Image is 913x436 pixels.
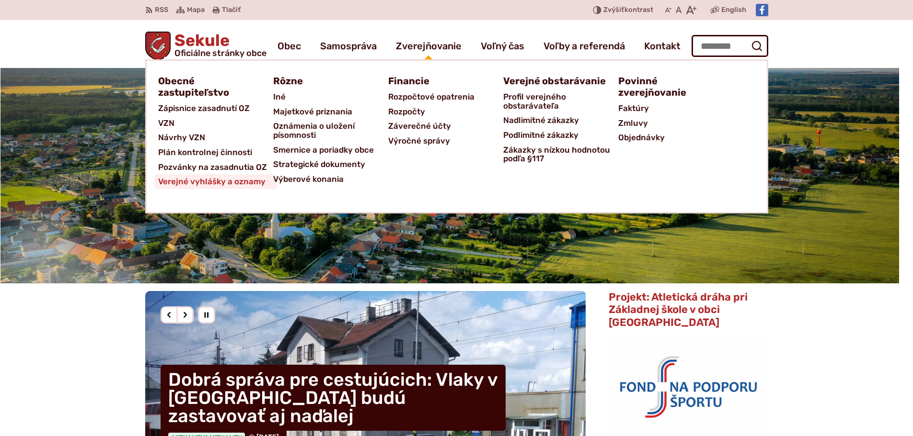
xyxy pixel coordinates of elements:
a: Faktúry [618,101,733,116]
a: Povinné zverejňovanie [618,72,722,101]
a: Rôzne [273,72,377,89]
span: Plán kontrolnej činnosti [158,145,252,160]
a: Zákazky s nízkou hodnotou podľa §117 [503,143,618,166]
span: Majetkové priznania [273,104,352,119]
a: Záverečné účty [388,119,503,134]
span: RSS [155,4,168,16]
a: Strategické dokumenty [273,157,388,172]
span: English [721,4,746,16]
a: Obecné zastupiteľstvo [158,72,262,101]
a: Samospráva [320,33,377,59]
span: kontrast [603,6,653,14]
span: Verejné vyhlášky a oznamy [158,174,266,189]
a: English [719,4,748,16]
a: Podlimitné zákazky [503,128,618,143]
a: Pozvánky na zasadnutia OZ [158,160,273,175]
a: Rozpočty [388,104,503,119]
img: Prejsť na Facebook stránku [756,4,768,16]
span: Zápisnice zasadnutí OZ [158,101,250,116]
span: Výberové konania [273,172,344,187]
span: Zvýšiť [603,6,624,14]
span: Rozpočty [388,104,425,119]
a: Návrhy VZN [158,130,273,145]
span: Tlačiť [222,6,241,14]
a: Smernice a poriadky obce [273,143,388,157]
span: VZN [158,116,174,131]
a: VZN [158,116,273,131]
span: Výročné správy [388,134,450,148]
a: Verejné obstarávanie [503,72,607,89]
span: Oficiálne stránky obce [174,49,266,57]
h4: Dobrá správa pre cestujúcich: Vlaky v [GEOGRAPHIC_DATA] budú zastavovať aj naďalej [161,365,506,431]
a: Výročné správy [388,134,503,148]
span: Záverečné účty [388,119,451,134]
h1: Sekule [171,33,266,57]
a: Verejné vyhlášky a oznamy [158,174,273,189]
a: Rozpočtové opatrenia [388,89,503,104]
span: Rozpočtové opatrenia [388,89,474,104]
span: Projekt: Atletická dráha pri Základnej škole v obci [GEOGRAPHIC_DATA] [609,291,748,329]
a: Kontakt [644,33,681,59]
span: Mapa [187,4,205,16]
a: Majetkové priznania [273,104,388,119]
span: Financie [388,72,429,89]
img: Prejsť na domovskú stránku [145,32,171,60]
span: Rôzne [273,72,303,89]
a: Zmluvy [618,116,733,131]
a: Objednávky [618,130,733,145]
span: Objednávky [618,130,665,145]
a: Voľby a referendá [543,33,625,59]
span: Podlimitné zákazky [503,128,578,143]
span: Strategické dokumenty [273,157,365,172]
a: Profil verejného obstarávateľa [503,89,618,113]
a: Financie [388,72,492,89]
a: Nadlimitné zákazky [503,113,618,128]
a: Výberové konania [273,172,388,187]
a: Iné [273,89,388,104]
a: Zápisnice zasadnutí OZ [158,101,273,116]
a: Voľný čas [481,33,524,59]
span: Návrhy VZN [158,130,205,145]
div: Nasledujúci slajd [176,306,194,324]
div: Pozastaviť pohyb slajdera [198,306,215,324]
a: Obec [277,33,301,59]
span: Pozvánky na zasadnutia OZ [158,160,267,175]
a: Logo Sekule, prejsť na domovskú stránku. [145,32,267,60]
span: Smernice a poriadky obce [273,143,374,157]
a: Plán kontrolnej činnosti [158,145,273,160]
span: Zmluvy [618,116,648,131]
a: Oznámenia o uložení písomnosti [273,119,388,142]
span: Nadlimitné zákazky [503,113,579,128]
a: Zverejňovanie [396,33,462,59]
div: Predošlý slajd [161,306,178,324]
span: Faktúry [618,101,649,116]
span: Iné [273,89,286,104]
